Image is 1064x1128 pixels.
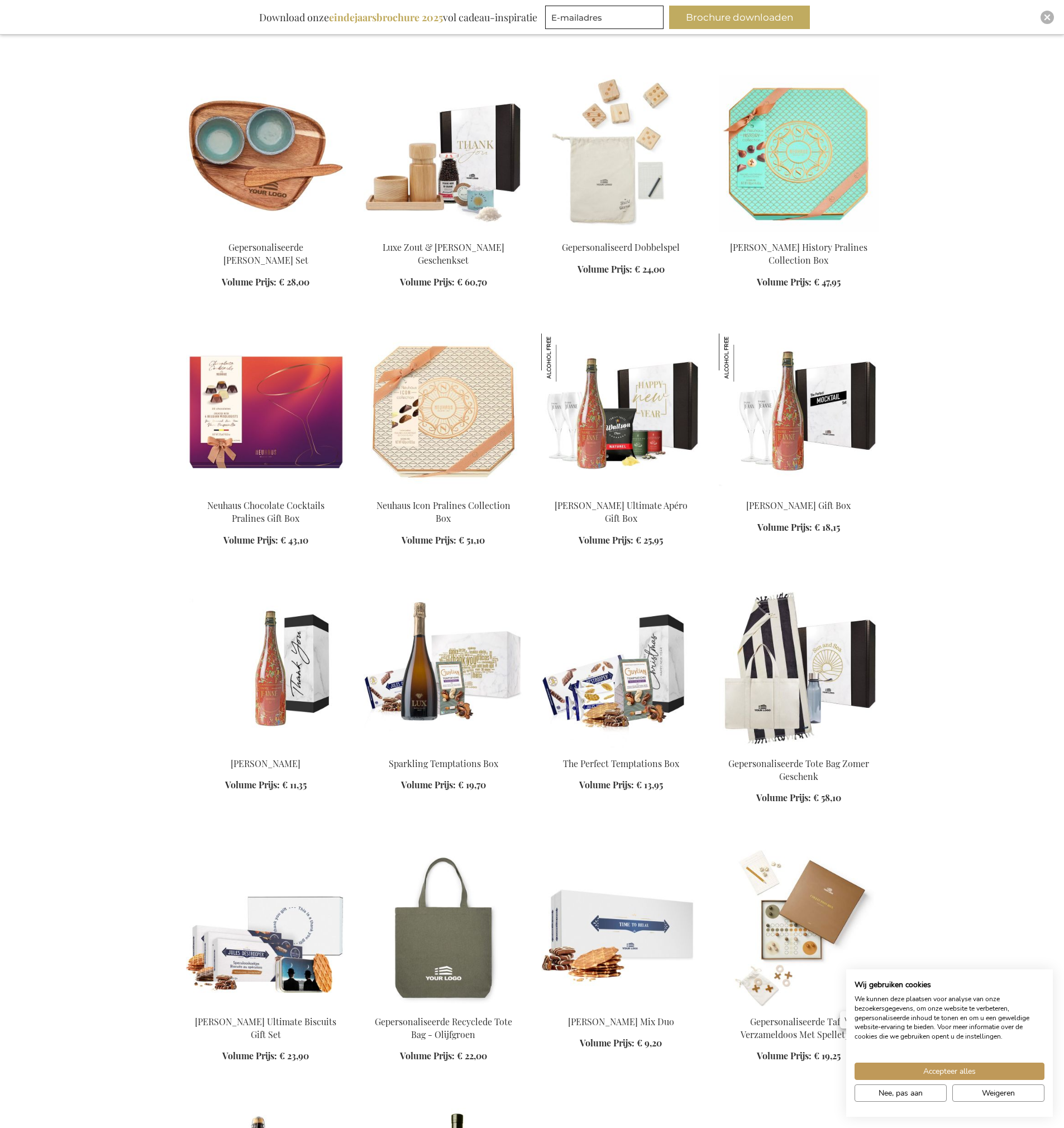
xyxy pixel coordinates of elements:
img: Personalised Yacht Game Pine Wood [541,75,701,232]
span: Volume Prijs: [223,534,278,546]
a: Volume Prijs: € 19,70 [401,779,486,792]
a: Gepersonaliseerde Tote Bag Zomer Geschenk [728,758,869,782]
a: Neuhaus Chocolate Cocktails Pralines Gift Box [207,499,325,524]
span: Volume Prijs: [757,1050,812,1062]
a: Volume Prijs: € 25,95 [579,534,663,547]
img: Dame Jeanne Biermocktail [186,592,346,748]
img: Salt & Pepper Perfection Gift Box [364,75,523,232]
a: Sparkling Temptations Bpx [364,744,523,754]
input: E-mailadres [545,6,664,29]
a: Jules Destrooper Mix Duo [541,1002,701,1012]
a: [PERSON_NAME] Gift Box [746,499,851,511]
span: € 58,10 [813,792,841,803]
span: € 60,70 [457,276,487,288]
img: Jules Destrooper Ultimate Biscuits Gift Set [186,850,346,1006]
span: € 13,95 [636,779,663,791]
img: Collection Box Of Games [719,850,879,1006]
a: Personalised Recycled Tote Bag - Olive [364,1002,523,1012]
a: Dame Jeanne Biermocktail Ultimate Apéro Gift Box Dame Jeanne Biermocktail Ultimate Apéro Gift Box [541,486,701,496]
a: Salt & Pepper Perfection Gift Box [364,227,523,238]
span: Volume Prijs: [579,534,633,546]
a: The Perfect Temptations Box [541,744,701,754]
a: [PERSON_NAME] Mix Duo [568,1016,674,1027]
h2: Wij gebruiken cookies [855,980,1044,990]
img: Sparkling Temptations Bpx [364,592,523,748]
span: Volume Prijs: [222,1050,277,1062]
p: We kunnen deze plaatsen voor analyse van onze bezoekersgegevens, om onze website te verbeteren, g... [855,994,1044,1041]
a: Luxe Zout & [PERSON_NAME] Geschenkset [383,241,504,266]
span: € 22,00 [457,1050,487,1062]
img: Neuhaus Chocolate Cocktails Pralines Gift Box [186,334,346,490]
span: Volume Prijs: [400,1050,455,1062]
img: Dame Jeanne Biermocktail Gift Box [719,334,879,490]
span: € 43,10 [280,534,308,546]
span: Volume Prijs: [401,779,456,791]
span: € 19,70 [458,779,486,791]
img: Dame Jeanne Biermocktail Ultimate Apéro Gift Box [541,334,589,382]
button: Brochure downloaden [669,6,810,29]
span: Volume Prijs: [578,263,632,275]
a: Volume Prijs: € 51,10 [402,534,485,547]
span: € 51,10 [459,534,485,546]
form: marketing offers and promotions [545,6,667,32]
span: Volume Prijs: [757,521,812,533]
a: Volume Prijs: € 13,95 [579,779,663,792]
a: Neuhaus History Pralines Collection Box [719,227,879,238]
a: [PERSON_NAME] [231,758,300,769]
span: € 24,00 [634,263,665,275]
button: Pas cookie voorkeuren aan [855,1084,947,1102]
a: Volume Prijs: € 43,10 [223,534,308,547]
span: € 25,95 [636,534,663,546]
a: Dame Jeanne Biermocktail Gift Box Dame Jeanne Biermocktail Gift Box [719,486,879,496]
a: Volume Prijs: € 28,00 [222,276,309,289]
img: Gepersonaliseerde Nomimono Tapas Set [186,75,346,232]
a: [PERSON_NAME] History Pralines Collection Box [730,241,867,266]
span: € 19,25 [814,1050,841,1062]
a: Volume Prijs: € 58,10 [756,792,841,805]
b: eindejaarsbrochure 2025 [329,11,443,24]
span: Volume Prijs: [757,276,812,288]
span: € 18,15 [814,521,840,533]
a: Personalised Yacht Game Pine Wood [541,227,701,238]
span: Volume Prijs: [222,276,276,288]
a: Jules Destrooper Ultimate Biscuits Gift Set [186,1002,346,1012]
span: Volume Prijs: [756,792,811,803]
a: Gepersonaliseerde Tafel Verzameldoos Met Spelletjes [741,1016,856,1040]
a: Collection Box Of Games [719,1002,879,1012]
img: Jules Destrooper Mix Duo [541,850,701,1006]
a: Volume Prijs: € 23,90 [222,1050,309,1063]
span: € 11,35 [282,779,307,791]
span: Volume Prijs: [225,779,280,791]
span: Volume Prijs: [400,276,455,288]
span: Volume Prijs: [579,779,634,791]
a: Personalised Summer Bag Gift [719,744,879,754]
a: Volume Prijs: € 9,20 [580,1037,662,1050]
a: Volume Prijs: € 22,00 [400,1050,487,1063]
a: Volume Prijs: € 18,15 [757,521,840,534]
a: Volume Prijs: € 24,00 [578,263,665,276]
span: Weigeren [982,1087,1015,1099]
span: € 47,95 [814,276,841,288]
img: Dame Jeanne Biermocktail Gift Box [719,334,767,382]
a: Gepersonaliseerd Dobbelspel [562,241,680,253]
a: Volume Prijs: € 11,35 [225,779,307,792]
a: Neuhaus Icon Pralines Collection Box [376,499,510,524]
img: Neuhaus History Pralines Collection Box [719,75,879,232]
img: Personalised Summer Bag Gift [719,592,879,748]
button: Accepteer alle cookies [855,1063,1044,1080]
a: Gepersonaliseerde [PERSON_NAME] Set [223,241,308,266]
a: Sparkling Temptations Box [389,758,498,769]
a: Volume Prijs: € 47,95 [757,276,841,289]
span: € 28,00 [279,276,309,288]
img: Personalised Recycled Tote Bag - Olive [364,850,523,1006]
img: The Perfect Temptations Box [541,592,701,748]
div: Download onze vol cadeau-inspiratie [254,6,542,29]
a: Gepersonaliseerde Nomimono Tapas Set [186,227,346,238]
img: Dame Jeanne Biermocktail Ultimate Apéro Gift Box [541,334,701,490]
span: Nee, pas aan [879,1087,923,1099]
a: Neuhaus Chocolate Cocktails Pralines Gift Box [186,486,346,496]
span: € 23,90 [279,1050,309,1062]
img: Neuhaus Icon Pralines Collection Box - Exclusive Business Gifts [364,334,523,490]
span: Accepteer alles [923,1065,976,1077]
a: Volume Prijs: € 19,25 [757,1050,841,1063]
